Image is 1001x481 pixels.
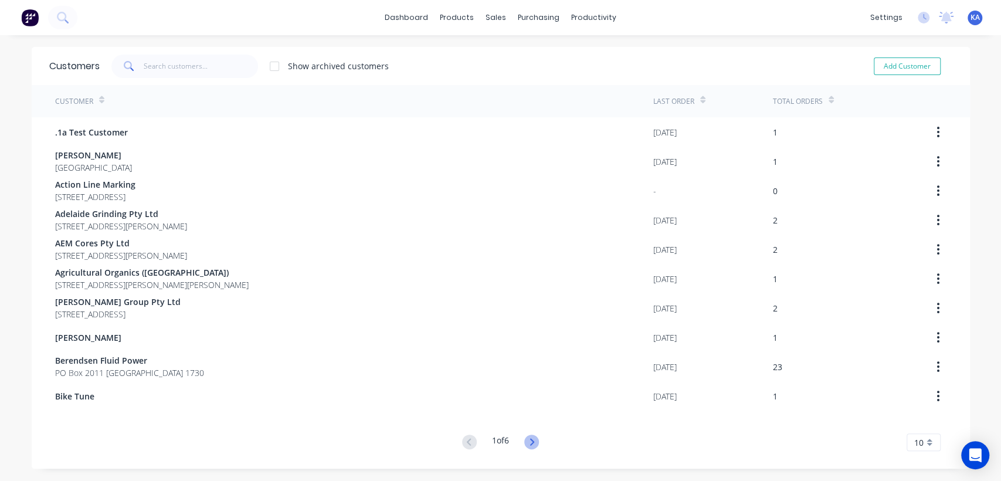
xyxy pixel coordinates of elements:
[653,214,677,226] div: [DATE]
[773,214,778,226] div: 2
[55,96,93,107] div: Customer
[971,12,980,23] span: KA
[773,96,823,107] div: Total Orders
[55,149,132,161] span: [PERSON_NAME]
[55,331,121,344] span: [PERSON_NAME]
[55,237,187,249] span: AEM Cores Pty Ltd
[773,273,778,285] div: 1
[55,126,128,138] span: .1a Test Customer
[653,390,677,402] div: [DATE]
[55,279,249,291] span: [STREET_ADDRESS][PERSON_NAME][PERSON_NAME]
[773,243,778,256] div: 2
[55,296,181,308] span: [PERSON_NAME] Group Pty Ltd
[55,390,94,402] span: Bike Tune
[653,361,677,373] div: [DATE]
[55,191,135,203] span: [STREET_ADDRESS]
[55,354,204,367] span: Berendsen Fluid Power
[288,60,389,72] div: Show archived customers
[773,126,778,138] div: 1
[55,367,204,379] span: PO Box 2011 [GEOGRAPHIC_DATA] 1730
[512,9,565,26] div: purchasing
[773,390,778,402] div: 1
[653,273,677,285] div: [DATE]
[773,331,778,344] div: 1
[914,436,924,449] span: 10
[653,243,677,256] div: [DATE]
[55,220,187,232] span: [STREET_ADDRESS][PERSON_NAME]
[653,155,677,168] div: [DATE]
[379,9,434,26] a: dashboard
[773,155,778,168] div: 1
[492,434,509,451] div: 1 of 6
[55,308,181,320] span: [STREET_ADDRESS]
[653,185,656,197] div: -
[773,361,782,373] div: 23
[55,249,187,262] span: [STREET_ADDRESS][PERSON_NAME]
[55,178,135,191] span: Action Line Marking
[961,441,989,469] div: Open Intercom Messenger
[55,161,132,174] span: [GEOGRAPHIC_DATA]
[653,96,694,107] div: Last Order
[565,9,622,26] div: productivity
[49,59,100,73] div: Customers
[144,55,258,78] input: Search customers...
[653,331,677,344] div: [DATE]
[773,302,778,314] div: 2
[773,185,778,197] div: 0
[434,9,480,26] div: products
[55,208,187,220] span: Adelaide Grinding Pty Ltd
[874,57,941,75] button: Add Customer
[864,9,908,26] div: settings
[55,266,249,279] span: Agricultural Organics ([GEOGRAPHIC_DATA])
[653,126,677,138] div: [DATE]
[480,9,512,26] div: sales
[653,302,677,314] div: [DATE]
[21,9,39,26] img: Factory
